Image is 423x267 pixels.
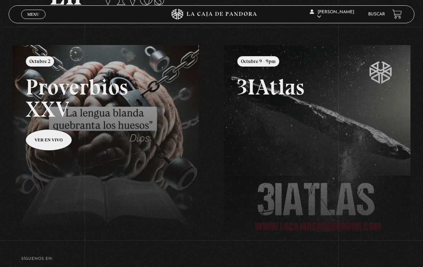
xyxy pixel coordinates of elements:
[21,257,402,261] h4: SÍguenos en:
[310,10,354,19] span: [PERSON_NAME]
[25,18,42,23] span: Cerrar
[392,9,402,19] a: View your shopping cart
[368,12,385,16] a: Buscar
[27,12,39,16] span: Menu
